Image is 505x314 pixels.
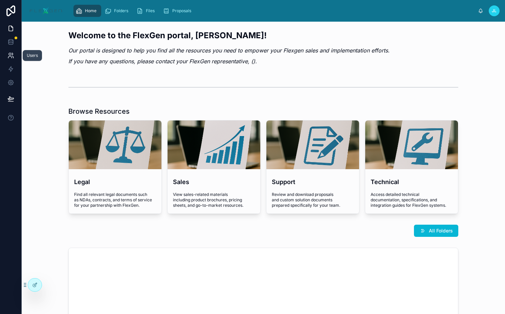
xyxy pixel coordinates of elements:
span: JL [492,8,497,14]
a: SupportReview and download proposals and custom solution documents prepared specifically for your... [266,120,359,214]
span: View sales-related materials including product brochures, pricing sheets, and go-to-market resour... [173,192,255,208]
div: ChatGPT-Image-Jun-5,-2025,-07_38_21-PM.png [69,120,161,169]
div: Users [27,53,38,58]
span: Folders [114,8,128,14]
h2: Welcome to the FlexGen portal, [PERSON_NAME]! [68,30,458,41]
h1: Browse Resources [68,107,130,116]
div: ChatGPT-Image-Jun-5,-2025,-07_33_34-PM.png [168,120,260,169]
a: Files [134,5,159,17]
div: scrollable content [70,3,478,18]
a: SalesView sales-related materials including product brochures, pricing sheets, and go-to-market r... [167,120,261,214]
span: Find all relevant legal documents such as NDAs, contracts, and terms of service for your partners... [74,192,156,208]
a: Home [73,5,101,17]
span: Access detailed technical documentation, specifications, and integration guides for FlexGen systems. [371,192,453,208]
span: Files [146,8,155,14]
a: TechnicalAccess detailed technical documentation, specifications, and integration guides for Flex... [365,120,458,214]
a: LegalFind all relevant legal documents such as NDAs, contracts, and terms of service for your par... [68,120,162,214]
em: If you have any questions, please contact your FlexGen representative, (). [68,58,257,65]
span: All Folders [429,227,453,234]
div: ChatGPT-Image-Jun-5,-2025,-07_34_58-PM.png [365,120,458,169]
span: Proposals [172,8,191,14]
div: ChatGPT-Image-Jun-5,-2025,-07_36_00-PM.png [266,120,359,169]
button: All Folders [414,225,458,237]
span: Home [85,8,96,14]
span: Review and download proposals and custom solution documents prepared specifically for your team. [272,192,354,208]
h4: Support [272,177,354,186]
a: Folders [103,5,133,17]
em: Our portal is designed to help you find all the resources you need to empower your Flexgen sales ... [68,47,390,54]
h4: Legal [74,177,156,186]
img: App logo [27,5,65,16]
h4: Technical [371,177,453,186]
h4: Sales [173,177,255,186]
a: Proposals [161,5,196,17]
